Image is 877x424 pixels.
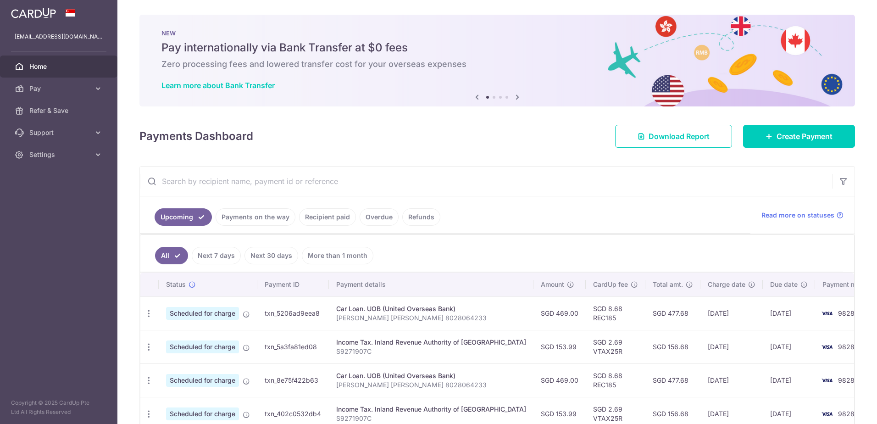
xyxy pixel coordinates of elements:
p: [PERSON_NAME] [PERSON_NAME] 8028064233 [336,313,526,323]
span: Amount [541,280,564,289]
td: SGD 8.68 REC185 [586,363,645,397]
span: CardUp fee [593,280,628,289]
td: SGD 153.99 [533,330,586,363]
a: Download Report [615,125,732,148]
th: Payment details [329,273,533,296]
td: SGD 8.68 REC185 [586,296,645,330]
img: Bank Card [818,375,836,386]
td: txn_8e75f422b63 [257,363,329,397]
span: Due date [770,280,798,289]
td: [DATE] [700,363,763,397]
td: SGD 469.00 [533,296,586,330]
a: All [155,247,188,264]
td: SGD 2.69 VTAX25R [586,330,645,363]
td: [DATE] [763,296,815,330]
img: Bank Card [818,308,836,319]
span: 9828 [838,376,855,384]
span: Charge date [708,280,745,289]
p: S9271907C [336,347,526,356]
span: Pay [29,84,90,93]
div: Income Tax. Inland Revenue Authority of [GEOGRAPHIC_DATA] [336,338,526,347]
span: Total amt. [653,280,683,289]
span: Home [29,62,90,71]
a: Recipient paid [299,208,356,226]
h6: Zero processing fees and lowered transfer cost for your overseas expenses [161,59,833,70]
td: SGD 469.00 [533,363,586,397]
td: [DATE] [700,296,763,330]
span: 9828 [838,309,855,317]
a: Upcoming [155,208,212,226]
span: Settings [29,150,90,159]
div: Car Loan. UOB (United Overseas Bank) [336,371,526,380]
span: Scheduled for charge [166,407,239,420]
p: NEW [161,29,833,37]
img: Bank transfer banner [139,15,855,106]
span: Scheduled for charge [166,340,239,353]
span: Scheduled for charge [166,374,239,387]
a: Refunds [402,208,440,226]
a: Learn more about Bank Transfer [161,81,275,90]
span: 9828 [838,410,855,418]
h5: Pay internationally via Bank Transfer at $0 fees [161,40,833,55]
td: SGD 477.68 [645,296,700,330]
h4: Payments Dashboard [139,128,253,145]
td: txn_5206ad9eea8 [257,296,329,330]
td: SGD 156.68 [645,330,700,363]
a: Next 30 days [244,247,298,264]
span: Read more on statuses [761,211,834,220]
td: SGD 477.68 [645,363,700,397]
a: Read more on statuses [761,211,844,220]
img: Bank Card [818,341,836,352]
span: Status [166,280,186,289]
img: CardUp [11,7,56,18]
div: Income Tax. Inland Revenue Authority of [GEOGRAPHIC_DATA] [336,405,526,414]
td: [DATE] [700,330,763,363]
span: Create Payment [777,131,833,142]
a: Create Payment [743,125,855,148]
td: [DATE] [763,363,815,397]
input: Search by recipient name, payment id or reference [140,167,833,196]
img: Bank Card [818,408,836,419]
a: Overdue [360,208,399,226]
th: Payment ID [257,273,329,296]
div: Car Loan. UOB (United Overseas Bank) [336,304,526,313]
a: Payments on the way [216,208,295,226]
a: More than 1 month [302,247,373,264]
p: S9271907C [336,414,526,423]
p: [EMAIL_ADDRESS][DOMAIN_NAME] [15,32,103,41]
a: Next 7 days [192,247,241,264]
span: Refer & Save [29,106,90,115]
td: [DATE] [763,330,815,363]
span: Download Report [649,131,710,142]
span: 9828 [838,343,855,351]
td: txn_5a3fa81ed08 [257,330,329,363]
p: [PERSON_NAME] [PERSON_NAME] 8028064233 [336,380,526,390]
span: Scheduled for charge [166,307,239,320]
span: Support [29,128,90,137]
